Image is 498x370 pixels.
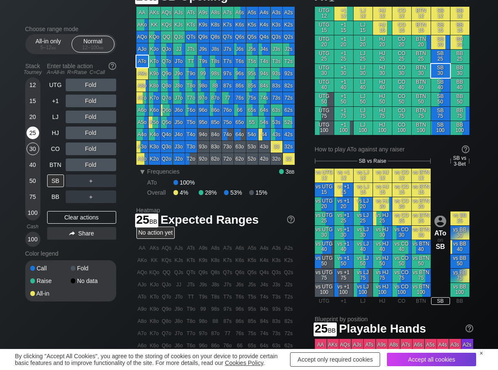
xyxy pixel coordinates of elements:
div: SB 75 [431,107,450,121]
div: 50 [27,174,39,187]
img: help.32db89a4.svg [465,324,474,333]
div: UTG 30 [315,64,334,78]
div: AA [136,7,148,18]
div: T2s [283,55,295,67]
div: vs LJ 12 [354,169,373,182]
div: Q5o [161,116,173,128]
div: CO 25 [392,50,411,63]
img: help.32db89a4.svg [108,61,117,71]
div: CO 20 [392,35,411,49]
div: HJ 30 [373,64,392,78]
div: Fold [66,159,116,171]
div: BB 12 [450,7,469,21]
div: 98o [197,80,209,92]
div: 86s [234,80,246,92]
div: A7s [222,7,234,18]
div: K9o [149,68,160,79]
div: 83s [271,80,282,92]
div: Q4s [258,31,270,43]
span: SB vs Raise [359,158,386,164]
div: × [479,350,483,357]
div: 88 [210,80,221,92]
div: BB 15 [450,21,469,35]
div: QJs [173,31,185,43]
div: LJ 50 [354,92,373,106]
div: SB 40 [431,78,450,92]
div: J9s [197,43,209,55]
div: BTN 75 [412,107,431,121]
div: LJ 30 [354,64,373,78]
span: bb [99,45,104,50]
div: QJo [161,43,173,55]
div: T4o [185,129,197,140]
div: J2s [283,43,295,55]
div: HJ 100 [373,121,392,135]
div: 62o [234,153,246,165]
div: T6o [185,104,197,116]
div: 42s [283,129,295,140]
div: BTN 50 [412,92,431,106]
div: 54s [258,116,270,128]
div: 53o [246,141,258,153]
div: vs +1 12 [334,169,353,182]
div: 100 [27,233,39,246]
div: K2o [149,153,160,165]
div: LJ 75 [354,107,373,121]
div: 95o [197,116,209,128]
div: All-in [30,291,71,296]
div: Fold [66,79,116,91]
div: 62s [283,104,295,116]
div: LJ 20 [354,35,373,49]
div: SB 12 [431,7,450,21]
div: LJ 40 [354,78,373,92]
div: A5o [136,116,148,128]
div: 52s [283,116,295,128]
div: 32s [283,141,295,153]
div: UTG 75 [315,107,334,121]
div: 64s [258,104,270,116]
div: 55 [246,116,258,128]
div: AKo [136,19,148,31]
div: J9o [173,68,185,79]
div: 72o [222,153,234,165]
div: Tourney [22,69,44,75]
div: CO 40 [392,78,411,92]
div: ATs [185,7,197,18]
div: 53s [271,116,282,128]
div: KQs [161,19,173,31]
div: A=All-in R=Raise C=Call [47,69,116,75]
div: vs UTG 12 [315,169,334,182]
div: 82o [210,153,221,165]
div: K4s [258,19,270,31]
div: T6s [234,55,246,67]
div: AJs [173,7,185,18]
div: T8s [210,55,221,67]
div: QTs [185,31,197,43]
div: K4o [149,129,160,140]
div: UTG 40 [315,78,334,92]
div: T3o [185,141,197,153]
div: 52o [246,153,258,165]
div: KTs [185,19,197,31]
div: LJ 100 [354,121,373,135]
div: A4o [136,129,148,140]
div: +1 [47,95,64,107]
div: 87s [222,80,234,92]
div: +1 75 [334,107,353,121]
div: Fold [66,127,116,139]
div: 65o [234,116,246,128]
div: vs HJ 12 [373,169,392,182]
div: JTo [173,55,185,67]
div: 76o [222,104,234,116]
div: AQo [136,31,148,43]
div: BB 100 [450,121,469,135]
div: UTG 50 [315,92,334,106]
div: UTG 12 [315,7,334,21]
div: JTs [185,43,197,55]
div: K8s [210,19,221,31]
div: 20 [27,111,39,123]
div: K5s [246,19,258,31]
div: Q5s [246,31,258,43]
div: BTN 15 [412,21,431,35]
div: 86o [210,104,221,116]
